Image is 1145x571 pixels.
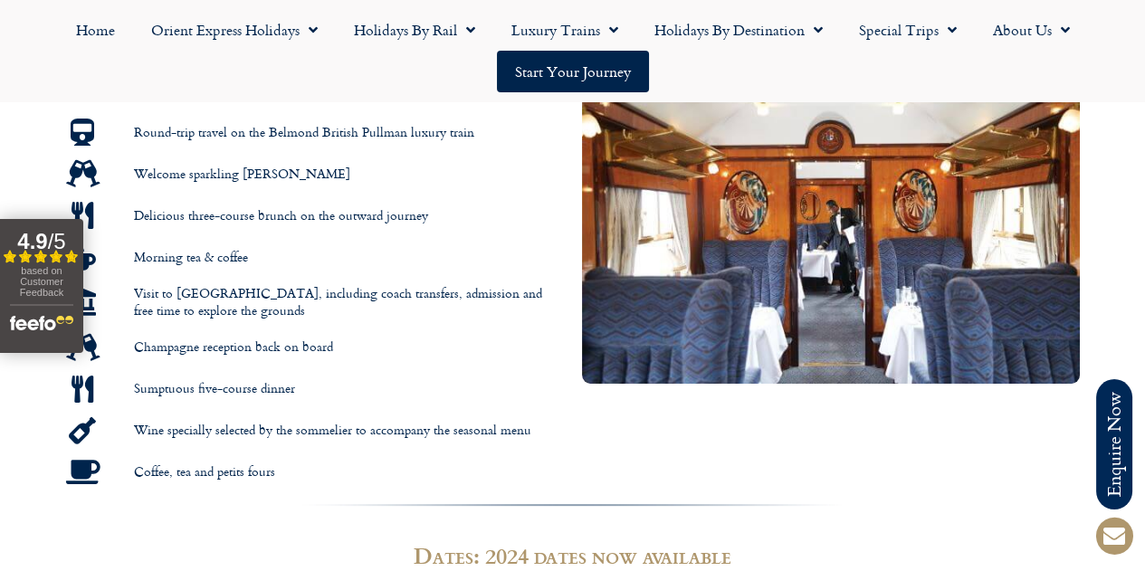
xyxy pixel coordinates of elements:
[129,124,474,141] span: Round-trip travel on the Belmond British Pullman luxury train
[129,422,531,439] span: Wine specially selected by the sommelier to accompany the seasonal menu
[129,338,333,356] span: Champagne reception back on board
[129,249,248,266] span: Morning tea & coffee
[336,9,493,51] a: Holidays by Rail
[133,9,336,51] a: Orient Express Holidays
[129,207,428,224] span: Delicious three-course brunch on the outward journey
[129,166,350,183] span: Welcome sparkling [PERSON_NAME]
[975,9,1088,51] a: About Us
[129,380,295,397] span: Sumptuous five-course dinner
[58,9,133,51] a: Home
[636,9,841,51] a: Holidays by Destination
[129,285,564,319] span: Visit to [GEOGRAPHIC_DATA], including coach transfers, admission and free time to explore the gro...
[129,463,275,481] span: Coffee, tea and petits fours
[493,9,636,51] a: Luxury Trains
[414,539,731,571] strong: Dates: 2024 dates now available
[497,51,649,92] a: Start your Journey
[9,9,1136,92] nav: Menu
[841,9,975,51] a: Special Trips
